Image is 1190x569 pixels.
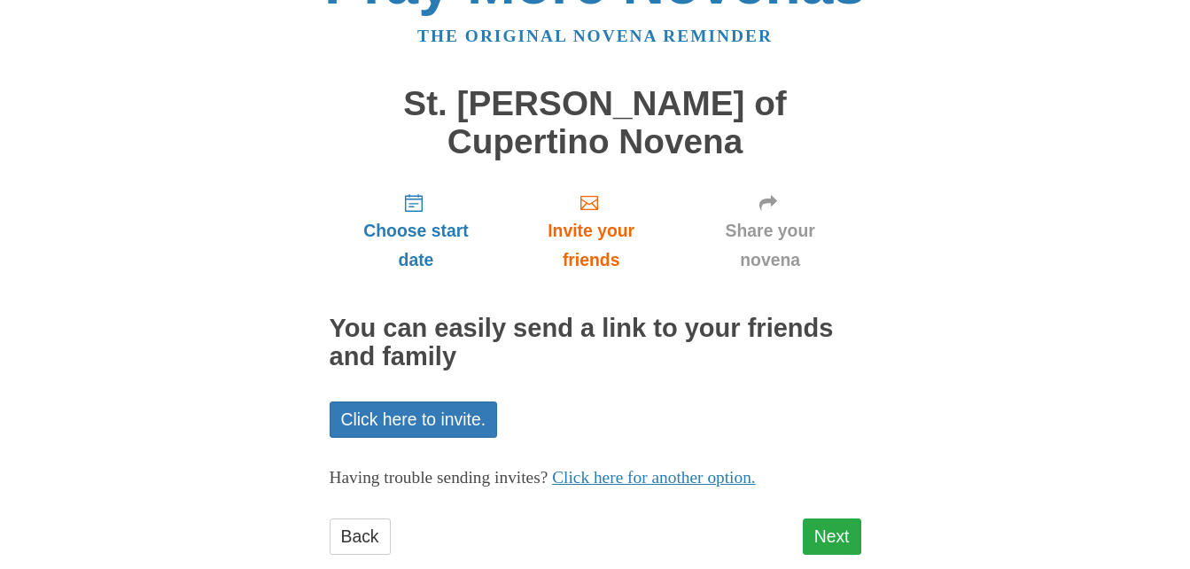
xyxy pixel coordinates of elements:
h2: You can easily send a link to your friends and family [330,315,861,371]
a: Click here to invite. [330,401,498,438]
a: Share your novena [680,178,861,284]
span: Share your novena [697,216,844,275]
a: Back [330,518,391,555]
a: Click here for another option. [552,468,756,487]
h1: St. [PERSON_NAME] of Cupertino Novena [330,85,861,160]
span: Having trouble sending invites? [330,468,548,487]
a: Next [803,518,861,555]
a: Choose start date [330,178,503,284]
span: Invite your friends [520,216,661,275]
a: Invite your friends [502,178,679,284]
a: The original novena reminder [417,27,773,45]
span: Choose start date [347,216,486,275]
